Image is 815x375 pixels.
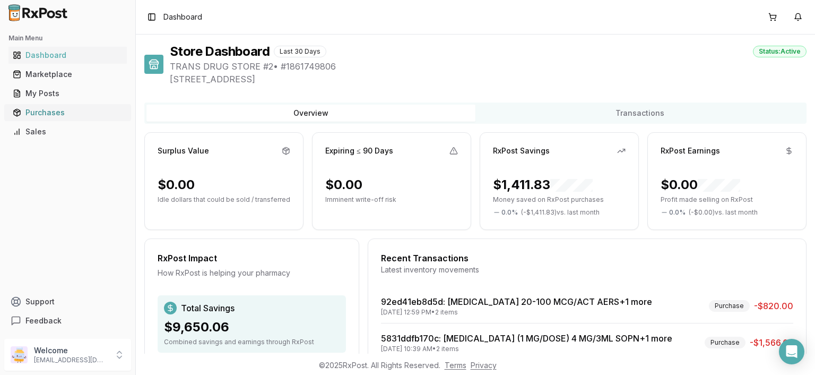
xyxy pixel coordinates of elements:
button: Transactions [475,105,804,122]
a: Dashboard [8,46,127,65]
button: Overview [146,105,475,122]
div: RxPost Earnings [661,146,720,156]
button: Purchases [4,104,131,121]
div: $0.00 [158,176,195,193]
p: Money saved on RxPost purchases [493,195,626,204]
span: Dashboard [163,12,202,22]
p: Idle dollars that could be sold / transferred [158,195,290,204]
div: Last 30 Days [274,46,326,57]
div: How RxPost is helping your pharmacy [158,268,346,278]
p: Welcome [34,345,108,356]
a: Privacy [471,361,497,370]
img: User avatar [11,346,28,363]
a: 92ed41eb8d5d: [MEDICAL_DATA] 20-100 MCG/ACT AERS+1 more [381,296,652,307]
div: [DATE] 12:59 PM • 2 items [381,308,652,317]
div: Surplus Value [158,146,209,156]
div: My Posts [13,88,123,99]
span: -$820.00 [754,300,793,312]
div: RxPost Impact [158,252,346,265]
div: Marketplace [13,69,123,80]
span: Total Savings [181,302,235,314]
span: Feedback [25,316,62,326]
h1: Store Dashboard [170,43,270,60]
div: Purchase [709,300,750,312]
span: 0.0 % [669,208,686,217]
img: RxPost Logo [4,4,72,21]
a: Sales [8,122,127,141]
span: ( - $1,411.83 ) vs. last month [521,208,600,217]
nav: breadcrumb [163,12,202,22]
span: 0.0 % [501,208,518,217]
span: ( - $0.00 ) vs. last month [689,208,758,217]
a: Terms [445,361,466,370]
a: 5831ddfb170c: [MEDICAL_DATA] (1 MG/DOSE) 4 MG/3ML SOPN+1 more [381,333,672,344]
button: Support [4,292,131,311]
p: Imminent write-off risk [325,195,458,204]
button: Dashboard [4,47,131,64]
div: Recent Transactions [381,252,793,265]
div: Purchases [13,107,123,118]
span: TRANS DRUG STORE #2 • # 1861749806 [170,60,807,73]
div: Purchase [705,337,745,348]
a: My Posts [8,84,127,103]
div: RxPost Savings [493,146,550,156]
button: My Posts [4,85,131,102]
p: Profit made selling on RxPost [661,195,793,204]
div: Expiring ≤ 90 Days [325,146,393,156]
div: $0.00 [325,176,362,193]
div: Combined savings and earnings through RxPost [164,338,340,346]
div: Open Intercom Messenger [779,339,804,364]
div: $1,411.83 [493,176,593,193]
h2: Main Menu [8,34,127,42]
a: Purchases [8,103,127,122]
a: Marketplace [8,65,127,84]
span: [STREET_ADDRESS] [170,73,807,86]
div: Status: Active [753,46,807,57]
div: Dashboard [13,50,123,61]
button: Marketplace [4,66,131,83]
div: $0.00 [661,176,740,193]
button: Sales [4,123,131,140]
span: -$1,566.65 [750,336,793,349]
div: Latest inventory movements [381,265,793,275]
div: Sales [13,126,123,137]
p: [EMAIL_ADDRESS][DOMAIN_NAME] [34,356,108,364]
div: [DATE] 10:39 AM • 2 items [381,345,672,353]
button: Feedback [4,311,131,330]
div: $9,650.06 [164,319,340,336]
